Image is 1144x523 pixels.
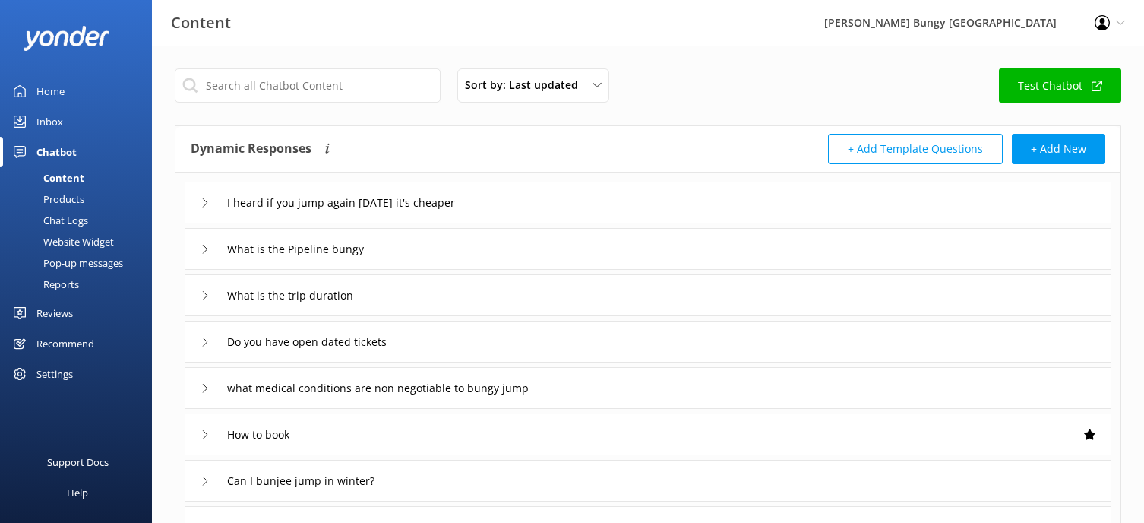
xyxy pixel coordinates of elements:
div: Reviews [36,298,73,328]
div: Support Docs [47,447,109,477]
div: Recommend [36,328,94,359]
button: + Add Template Questions [828,134,1003,164]
div: Chatbot [36,137,77,167]
div: Inbox [36,106,63,137]
a: Products [9,189,152,210]
img: yonder-white-logo.png [23,26,110,51]
div: Website Widget [9,231,114,252]
div: Chat Logs [9,210,88,231]
div: Products [9,189,84,210]
div: Settings [36,359,73,389]
h4: Dynamic Responses [191,134,311,164]
div: Content [9,167,84,189]
a: Test Chatbot [999,68,1121,103]
a: Website Widget [9,231,152,252]
a: Reports [9,274,152,295]
div: Help [67,477,88,508]
h3: Content [171,11,231,35]
a: Chat Logs [9,210,152,231]
div: Home [36,76,65,106]
a: Content [9,167,152,189]
div: Reports [9,274,79,295]
a: Pop-up messages [9,252,152,274]
button: + Add New [1012,134,1105,164]
span: Sort by: Last updated [465,77,587,94]
input: Search all Chatbot Content [175,68,441,103]
div: Pop-up messages [9,252,123,274]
